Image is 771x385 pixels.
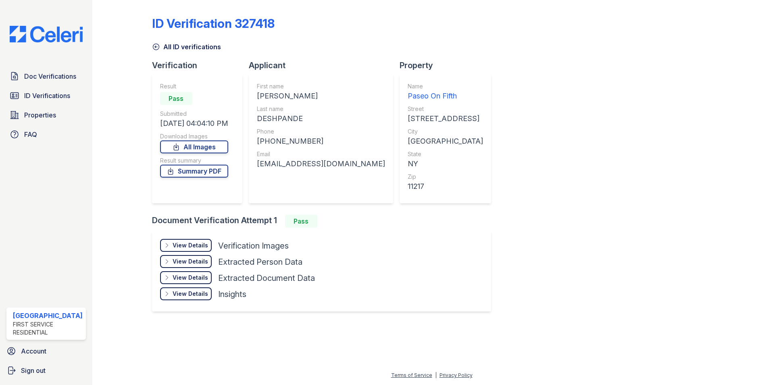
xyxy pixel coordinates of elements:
[257,113,385,124] div: DESHPANDE
[408,158,483,169] div: NY
[408,173,483,181] div: Zip
[408,128,483,136] div: City
[21,366,46,375] span: Sign out
[173,241,208,249] div: View Details
[408,150,483,158] div: State
[21,346,46,356] span: Account
[173,274,208,282] div: View Details
[24,91,70,100] span: ID Verifications
[160,118,228,129] div: [DATE] 04:04:10 PM
[257,128,385,136] div: Phone
[408,105,483,113] div: Street
[249,60,400,71] div: Applicant
[3,343,89,359] a: Account
[408,82,483,102] a: Name Paseo On Fifth
[24,130,37,139] span: FAQ
[435,372,437,378] div: |
[408,113,483,124] div: [STREET_ADDRESS]
[391,372,432,378] a: Terms of Service
[160,140,228,153] a: All Images
[6,68,86,84] a: Doc Verifications
[160,92,192,105] div: Pass
[160,157,228,165] div: Result summary
[218,272,315,284] div: Extracted Document Data
[152,215,498,228] div: Document Verification Attempt 1
[160,165,228,178] a: Summary PDF
[3,362,89,379] a: Sign out
[152,16,275,31] div: ID Verification 327418
[257,150,385,158] div: Email
[408,181,483,192] div: 11217
[24,71,76,81] span: Doc Verifications
[160,132,228,140] div: Download Images
[6,107,86,123] a: Properties
[6,88,86,104] a: ID Verifications
[152,42,221,52] a: All ID verifications
[173,290,208,298] div: View Details
[408,90,483,102] div: Paseo On Fifth
[173,257,208,266] div: View Details
[152,60,249,71] div: Verification
[285,215,317,228] div: Pass
[6,126,86,142] a: FAQ
[24,110,56,120] span: Properties
[257,158,385,169] div: [EMAIL_ADDRESS][DOMAIN_NAME]
[257,82,385,90] div: First name
[257,136,385,147] div: [PHONE_NUMBER]
[13,311,83,320] div: [GEOGRAPHIC_DATA]
[3,26,89,42] img: CE_Logo_Blue-a8612792a0a2168367f1c8372b55b34899dd931a85d93a1a3d3e32e68fde9ad4.png
[408,82,483,90] div: Name
[13,320,83,337] div: First Service Residential
[218,289,246,300] div: Insights
[218,240,289,251] div: Verification Images
[160,82,228,90] div: Result
[257,90,385,102] div: [PERSON_NAME]
[408,136,483,147] div: [GEOGRAPHIC_DATA]
[257,105,385,113] div: Last name
[160,110,228,118] div: Submitted
[440,372,473,378] a: Privacy Policy
[400,60,498,71] div: Property
[218,256,302,268] div: Extracted Person Data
